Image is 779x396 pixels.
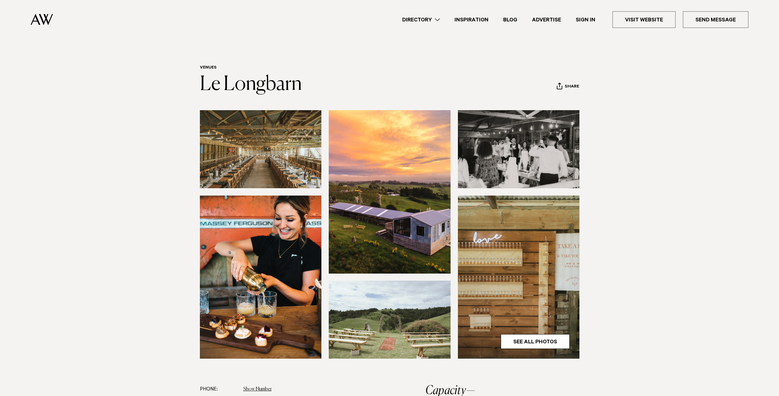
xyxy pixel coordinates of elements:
[200,65,217,70] a: Venues
[501,334,570,349] a: See All Photos
[243,387,272,392] a: Show Number
[556,82,579,92] button: Share
[565,84,579,90] span: Share
[496,16,525,24] a: Blog
[525,16,568,24] a: Advertise
[612,11,676,28] a: Visit Website
[395,16,447,24] a: Directory
[568,16,603,24] a: Sign In
[200,75,302,94] a: Le Longbarn
[200,385,238,394] dt: Phone:
[31,14,53,25] img: Auckland Weddings Logo
[447,16,496,24] a: Inspiration
[683,11,748,28] a: Send Message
